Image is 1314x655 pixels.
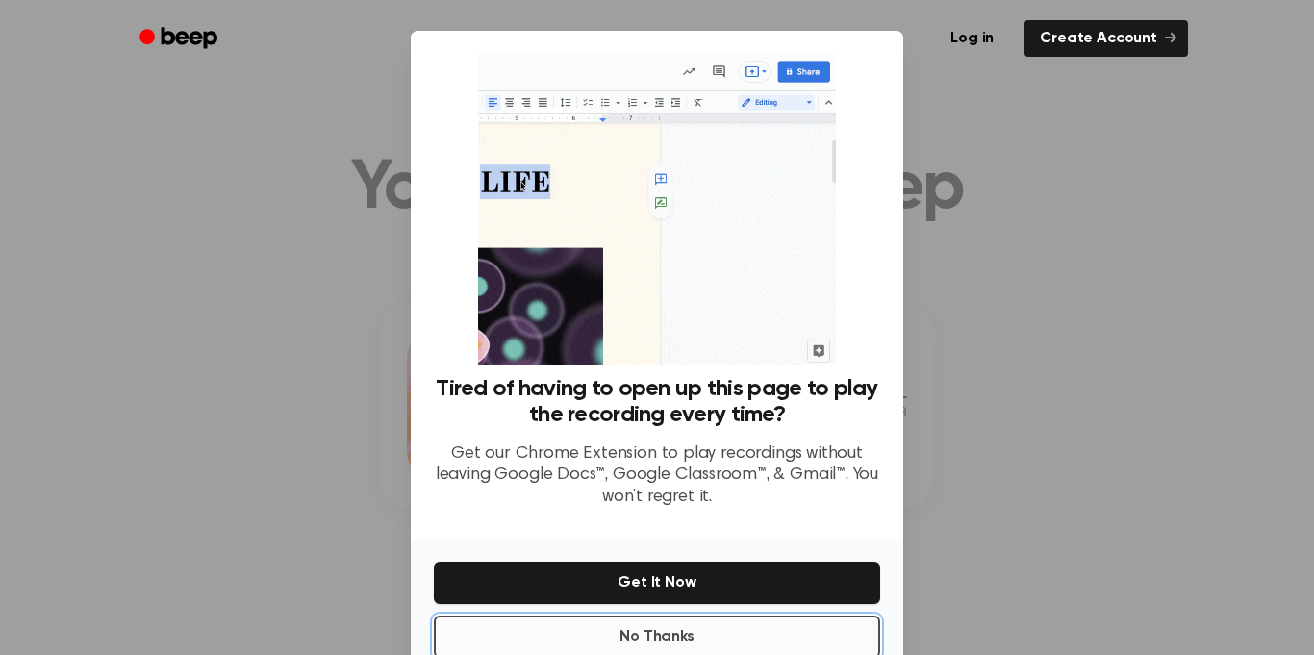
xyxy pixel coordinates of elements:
a: Create Account [1024,20,1188,57]
p: Get our Chrome Extension to play recordings without leaving Google Docs™, Google Classroom™, & Gm... [434,443,880,509]
a: Log in [931,16,1013,61]
a: Beep [126,20,235,58]
h3: Tired of having to open up this page to play the recording every time? [434,376,880,428]
img: Beep extension in action [478,54,835,365]
button: Get It Now [434,562,880,604]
